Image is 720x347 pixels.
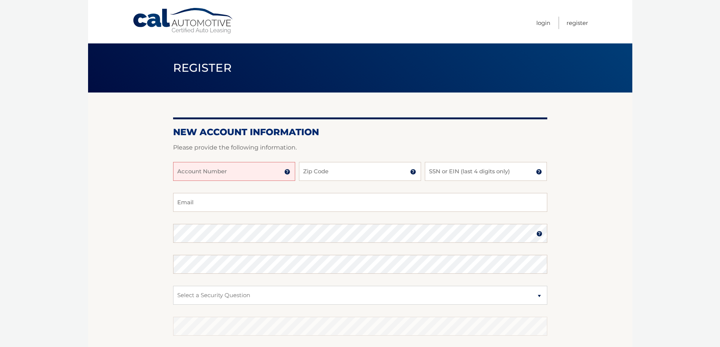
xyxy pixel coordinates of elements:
span: Register [173,61,232,75]
input: SSN or EIN (last 4 digits only) [425,162,547,181]
img: tooltip.svg [284,169,290,175]
a: Cal Automotive [132,8,234,34]
img: tooltip.svg [536,231,542,237]
h2: New Account Information [173,126,547,138]
a: Login [536,17,550,29]
p: Please provide the following information. [173,142,547,153]
img: tooltip.svg [410,169,416,175]
input: Account Number [173,162,295,181]
input: Email [173,193,547,212]
img: tooltip.svg [536,169,542,175]
a: Register [567,17,588,29]
input: Zip Code [299,162,421,181]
